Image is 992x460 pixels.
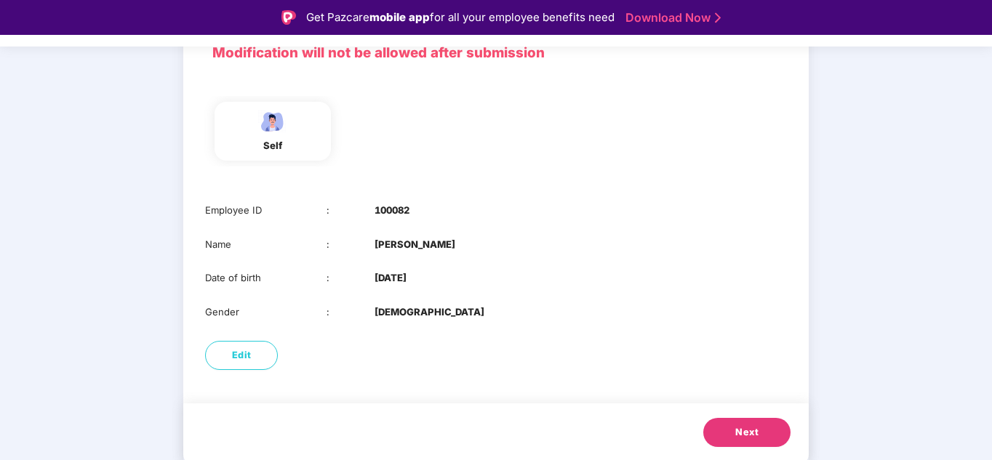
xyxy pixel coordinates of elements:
button: Edit [205,341,278,370]
div: Date of birth [205,270,327,286]
b: [DATE] [375,270,407,286]
img: Logo [281,10,296,25]
a: Download Now [625,10,716,25]
div: Name [205,237,327,252]
p: Modification will not be allowed after submission [212,42,780,64]
div: Gender [205,304,327,320]
b: [PERSON_NAME] [375,237,455,252]
img: Stroke [715,10,721,25]
b: [DEMOGRAPHIC_DATA] [375,304,484,320]
img: svg+xml;base64,PHN2ZyBpZD0iRW1wbG95ZWVfbWFsZSIgeG1sbnM9Imh0dHA6Ly93d3cudzMub3JnLzIwMDAvc3ZnIiB3aW... [255,109,291,134]
div: Employee ID [205,203,327,218]
span: Next [735,425,759,440]
b: 100082 [375,203,409,218]
span: Edit [232,348,252,363]
div: : [327,270,375,286]
div: Get Pazcare for all your employee benefits need [306,9,615,26]
div: : [327,237,375,252]
strong: mobile app [369,10,430,24]
div: : [327,304,375,320]
div: self [255,138,291,153]
button: Next [703,418,791,447]
div: : [327,203,375,218]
